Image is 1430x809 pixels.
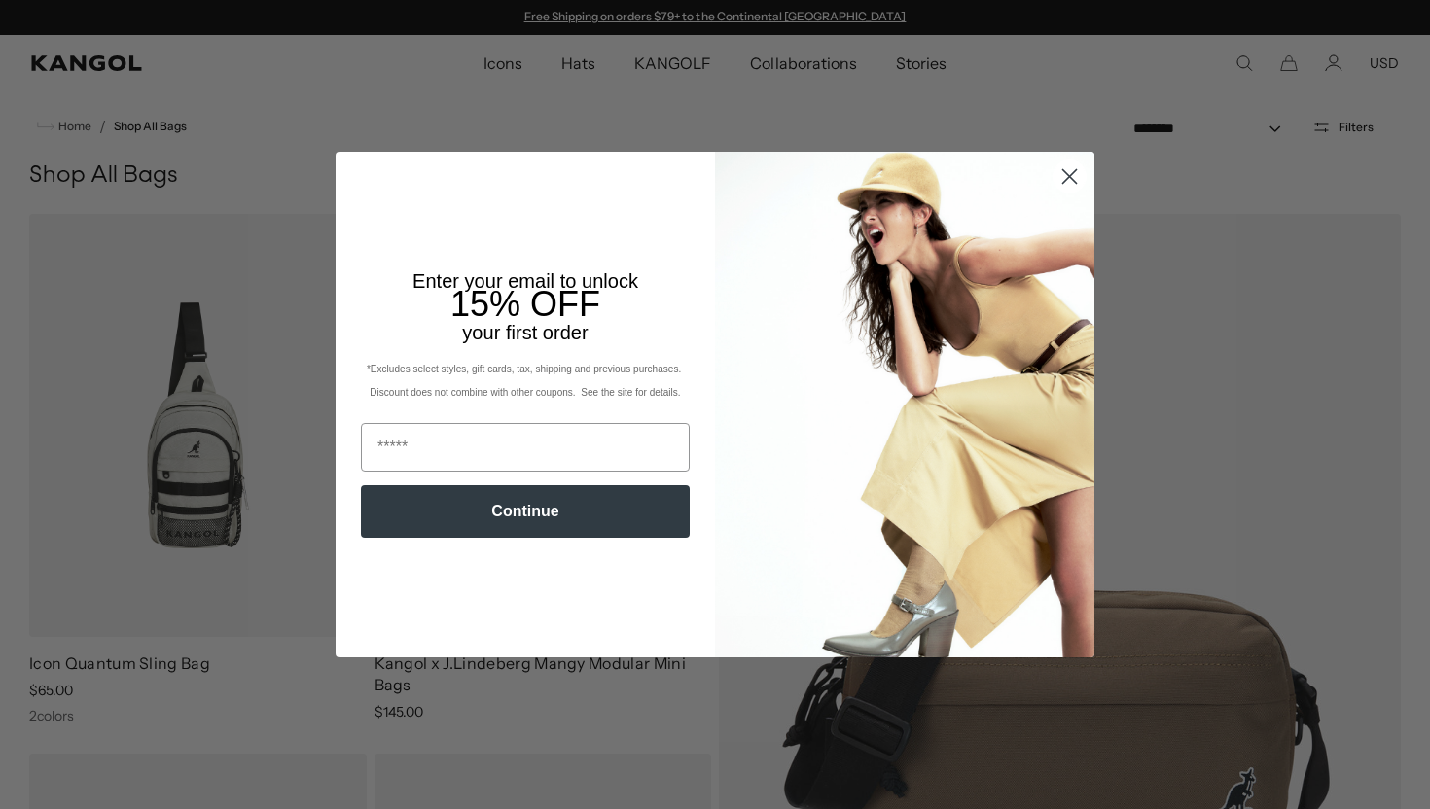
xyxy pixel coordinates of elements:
span: Enter your email to unlock [412,270,638,292]
img: 93be19ad-e773-4382-80b9-c9d740c9197f.jpeg [715,152,1094,657]
button: Continue [361,485,690,538]
span: *Excludes select styles, gift cards, tax, shipping and previous purchases. Discount does not comb... [367,364,684,398]
input: Email [361,423,690,472]
span: your first order [462,322,588,343]
button: Close dialog [1053,159,1087,193]
span: 15% OFF [450,284,600,324]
